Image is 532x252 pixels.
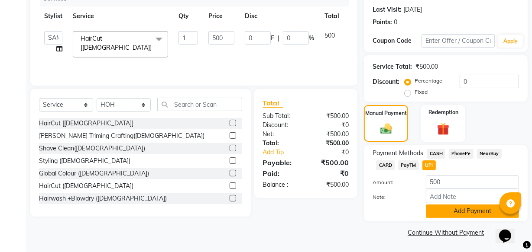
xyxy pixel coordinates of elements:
[39,182,133,191] div: HairCut ([DEMOGRAPHIC_DATA])
[477,149,502,159] span: NearBuy
[394,18,397,27] div: 0
[498,35,523,48] button: Apply
[278,34,279,43] span: |
[415,88,428,96] label: Fixed
[271,34,274,43] span: F
[39,119,133,128] div: HairCut [[DEMOGRAPHIC_DATA]]
[427,149,445,159] span: CASH
[373,18,392,27] div: Points:
[428,108,458,116] label: Redemption
[344,6,373,26] th: Action
[376,160,395,170] span: CARD
[240,6,319,26] th: Disc
[314,148,355,157] div: ₹0
[39,169,149,178] div: Global Colour ([DEMOGRAPHIC_DATA])
[415,62,438,71] div: ₹500.00
[319,6,344,26] th: Total
[39,131,204,140] div: [PERSON_NAME] Triming Crafting([DEMOGRAPHIC_DATA])
[373,77,399,86] div: Discount:
[256,157,306,168] div: Payable:
[152,44,156,51] a: x
[306,112,355,121] div: ₹500.00
[373,5,402,14] div: Last Visit:
[373,62,412,71] div: Service Total:
[422,34,495,48] input: Enter Offer / Coupon Code
[306,139,355,148] div: ₹500.00
[306,130,355,139] div: ₹500.00
[256,180,306,189] div: Balance :
[426,190,519,203] input: Add Note
[306,121,355,130] div: ₹0
[422,160,436,170] span: UPI
[256,168,306,179] div: Paid:
[426,175,519,189] input: Amount
[256,121,306,130] div: Discount:
[366,193,419,201] label: Note:
[81,35,152,51] span: HairCut [[DEMOGRAPHIC_DATA]]
[256,112,306,121] div: Sub Total:
[157,98,242,111] input: Search or Scan
[377,122,396,136] img: _cash.svg
[39,194,167,203] div: Hairwash +Blowdry ([DEMOGRAPHIC_DATA])
[203,6,240,26] th: Price
[173,6,203,26] th: Qty
[39,144,145,153] div: Shave Clean([DEMOGRAPHIC_DATA])
[403,5,422,14] div: [DATE]
[68,6,173,26] th: Service
[306,157,355,168] div: ₹500.00
[39,156,130,166] div: Styling ([DEMOGRAPHIC_DATA])
[373,36,422,45] div: Coupon Code
[256,139,306,148] div: Total:
[263,99,283,108] span: Total
[433,121,453,137] img: _gift.svg
[426,204,519,218] button: Add Payment
[373,149,423,158] span: Payment Methods
[365,109,407,117] label: Manual Payment
[309,34,314,43] span: %
[449,149,474,159] span: PhonePe
[496,217,523,243] iframe: chat widget
[39,6,68,26] th: Stylist
[366,179,419,186] label: Amount:
[324,32,335,39] span: 500
[366,228,526,237] a: Continue Without Payment
[306,180,355,189] div: ₹500.00
[256,148,314,157] a: Add Tip
[398,160,419,170] span: PayTM
[415,77,442,85] label: Percentage
[256,130,306,139] div: Net:
[306,168,355,179] div: ₹0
